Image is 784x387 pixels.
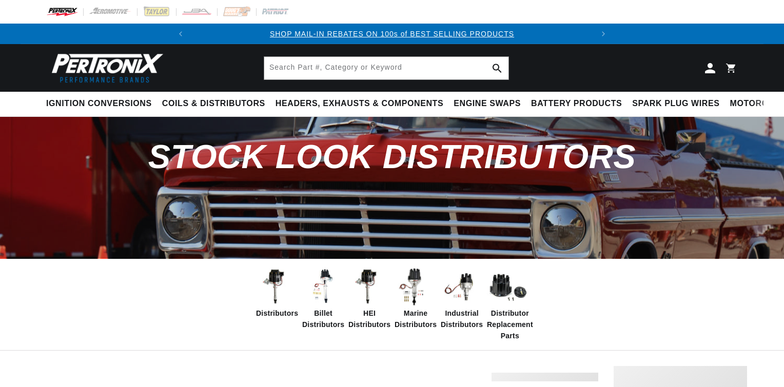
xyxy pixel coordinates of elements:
span: Coils & Distributors [162,98,265,109]
span: Distributors [256,308,298,319]
span: Engine Swaps [454,98,521,109]
a: Marine Distributors Marine Distributors [395,267,436,331]
span: Industrial Distributors [441,308,483,331]
span: Ignition Conversions [46,98,152,109]
span: Battery Products [531,98,622,109]
span: Spark Plug Wires [632,98,719,109]
a: Industrial Distributors Industrial Distributors [441,267,482,331]
a: Distributors Distributors [256,267,297,319]
a: Distributor Replacement Parts Distributor Replacement Parts [487,267,528,342]
img: HEI Distributors [348,267,389,308]
span: Billet Distributors [302,308,344,331]
span: HEI Distributors [348,308,390,331]
img: Billet Distributors [302,267,343,308]
img: Marine Distributors [395,267,436,308]
img: Distributor Replacement Parts [487,267,528,308]
summary: Engine Swaps [448,92,526,116]
a: Billet Distributors Billet Distributors [302,267,343,331]
a: SHOP MAIL-IN REBATES ON 100s of BEST SELLING PRODUCTS [270,30,514,38]
div: Announcement [191,28,594,39]
span: Distributor Replacement Parts [487,308,533,342]
summary: Battery Products [526,92,627,116]
span: Headers, Exhausts & Components [276,98,443,109]
summary: Coils & Distributors [157,92,270,116]
img: Distributors [256,267,297,308]
summary: Headers, Exhausts & Components [270,92,448,116]
span: Marine Distributors [395,308,437,331]
a: HEI Distributors HEI Distributors [348,267,389,331]
img: Industrial Distributors [441,267,482,308]
img: Pertronix [46,50,164,86]
button: Translation missing: en.sections.announcements.previous_announcement [170,24,191,44]
button: Search Part #, Category or Keyword [486,57,508,79]
input: Search Part #, Category or Keyword [264,57,508,79]
slideshow-component: Translation missing: en.sections.announcements.announcement_bar [21,24,763,44]
summary: Spark Plug Wires [627,92,724,116]
button: Translation missing: en.sections.announcements.next_announcement [593,24,614,44]
span: Stock Look Distributors [148,138,636,175]
summary: Ignition Conversions [46,92,157,116]
div: 1 of 2 [191,28,594,39]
